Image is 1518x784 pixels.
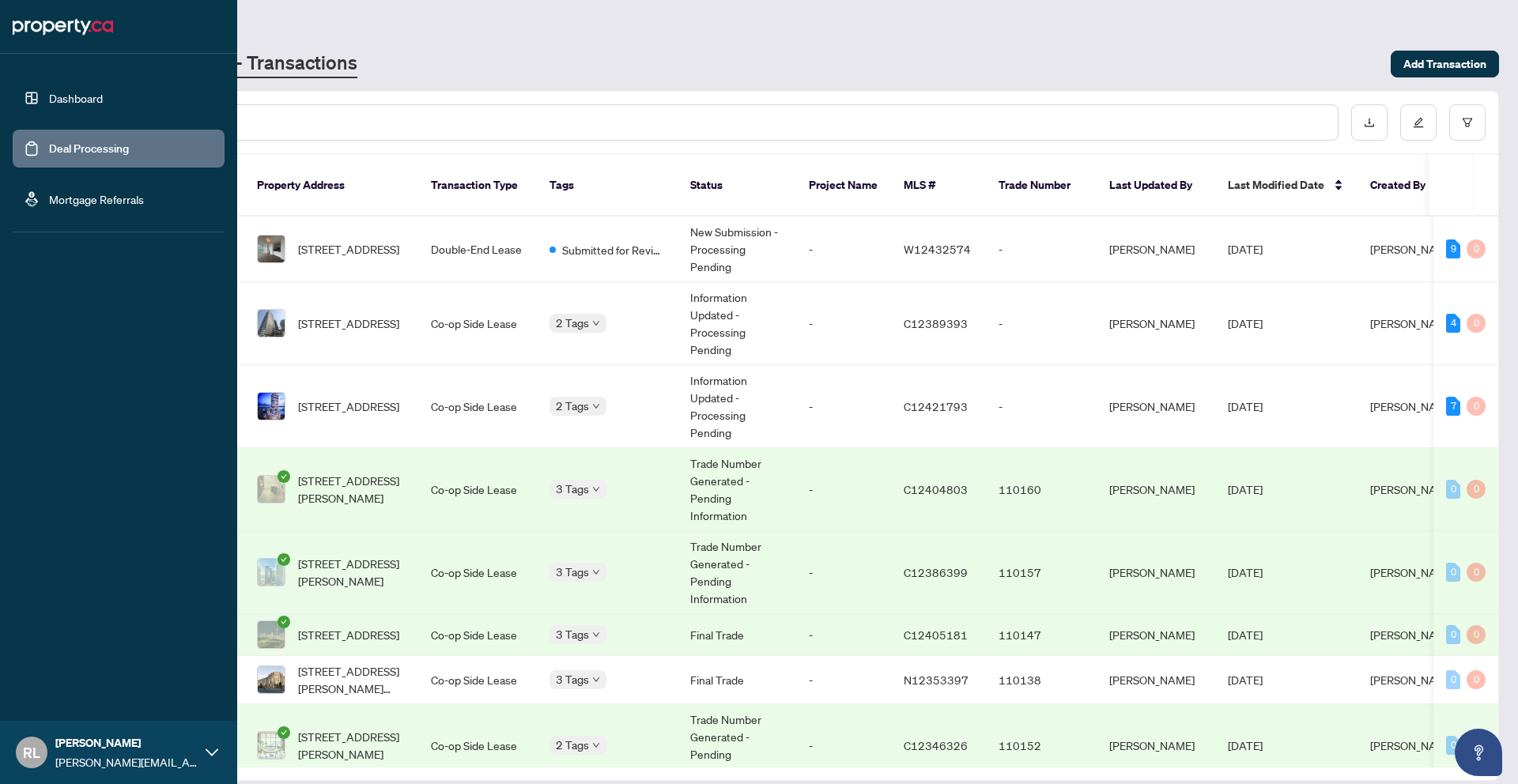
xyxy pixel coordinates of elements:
[55,753,198,771] span: [PERSON_NAME][EMAIL_ADDRESS][DOMAIN_NAME]
[298,555,406,590] span: [STREET_ADDRESS][PERSON_NAME]
[258,393,285,420] img: thumbnail-img
[1370,738,1456,752] span: [PERSON_NAME]
[796,448,891,531] td: -
[1097,365,1215,448] td: [PERSON_NAME]
[1097,217,1215,282] td: [PERSON_NAME]
[678,531,796,614] td: Trade Number Generated - Pending Information
[1446,480,1460,499] div: 0
[258,310,285,337] img: thumbnail-img
[1228,316,1263,330] span: [DATE]
[298,240,399,258] span: [STREET_ADDRESS]
[1228,399,1263,413] span: [DATE]
[796,365,891,448] td: -
[1400,104,1437,141] button: edit
[537,155,678,217] th: Tags
[904,316,968,330] span: C12389393
[904,565,968,579] span: C12386399
[55,734,198,752] span: [PERSON_NAME]
[418,155,537,217] th: Transaction Type
[418,531,537,614] td: Co-op Side Lease
[904,242,971,256] span: W12432574
[592,676,600,684] span: down
[1455,729,1502,776] button: Open asap
[796,217,891,282] td: -
[1364,117,1375,128] span: download
[298,315,399,332] span: [STREET_ADDRESS]
[1370,399,1456,413] span: [PERSON_NAME]
[904,738,968,752] span: C12346326
[986,155,1097,217] th: Trade Number
[556,736,589,754] span: 2 Tags
[1446,736,1460,755] div: 0
[592,319,600,327] span: down
[278,726,290,739] span: check-circle
[258,621,285,648] img: thumbnail-img
[1467,563,1486,582] div: 0
[49,141,129,156] a: Deal Processing
[298,728,406,763] span: [STREET_ADDRESS][PERSON_NAME]
[1358,155,1452,217] th: Created By
[986,531,1097,614] td: 110157
[796,155,891,217] th: Project Name
[1351,104,1388,141] button: download
[1097,155,1215,217] th: Last Updated By
[904,399,968,413] span: C12421793
[1446,397,1460,416] div: 7
[1467,480,1486,499] div: 0
[1467,625,1486,644] div: 0
[592,402,600,410] span: down
[49,91,103,105] a: Dashboard
[298,626,399,643] span: [STREET_ADDRESS]
[796,282,891,365] td: -
[1370,482,1456,496] span: [PERSON_NAME]
[678,217,796,282] td: New Submission - Processing Pending
[904,673,969,687] span: N12353397
[556,480,589,498] span: 3 Tags
[556,563,589,581] span: 3 Tags
[556,397,589,415] span: 2 Tags
[1097,614,1215,656] td: [PERSON_NAME]
[904,482,968,496] span: C12404803
[1370,628,1456,642] span: [PERSON_NAME]
[258,476,285,503] img: thumbnail-img
[1370,242,1456,256] span: [PERSON_NAME]
[678,614,796,656] td: Final Trade
[418,282,537,365] td: Co-op Side Lease
[592,485,600,493] span: down
[298,398,399,415] span: [STREET_ADDRESS]
[258,732,285,759] img: thumbnail-img
[1446,314,1460,333] div: 4
[418,448,537,531] td: Co-op Side Lease
[592,741,600,749] span: down
[1215,155,1358,217] th: Last Modified Date
[556,314,589,332] span: 2 Tags
[1097,531,1215,614] td: [PERSON_NAME]
[1467,670,1486,689] div: 0
[298,662,406,697] span: [STREET_ADDRESS][PERSON_NAME][PERSON_NAME]
[678,448,796,531] td: Trade Number Generated - Pending Information
[986,365,1097,448] td: -
[1462,117,1473,128] span: filter
[298,472,406,507] span: [STREET_ADDRESS][PERSON_NAME]
[592,568,600,576] span: down
[986,217,1097,282] td: -
[49,192,144,206] a: Mortgage Referrals
[986,656,1097,704] td: 110138
[1446,670,1460,689] div: 0
[1446,625,1460,644] div: 0
[1097,656,1215,704] td: [PERSON_NAME]
[796,656,891,704] td: -
[1228,482,1263,496] span: [DATE]
[796,614,891,656] td: -
[1446,239,1460,258] div: 9
[678,155,796,217] th: Status
[418,365,537,448] td: Co-op Side Lease
[1228,176,1324,194] span: Last Modified Date
[678,365,796,448] td: Information Updated - Processing Pending
[1228,565,1263,579] span: [DATE]
[986,614,1097,656] td: 110147
[1228,738,1263,752] span: [DATE]
[1403,51,1486,77] span: Add Transaction
[1097,448,1215,531] td: [PERSON_NAME]
[1370,565,1456,579] span: [PERSON_NAME]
